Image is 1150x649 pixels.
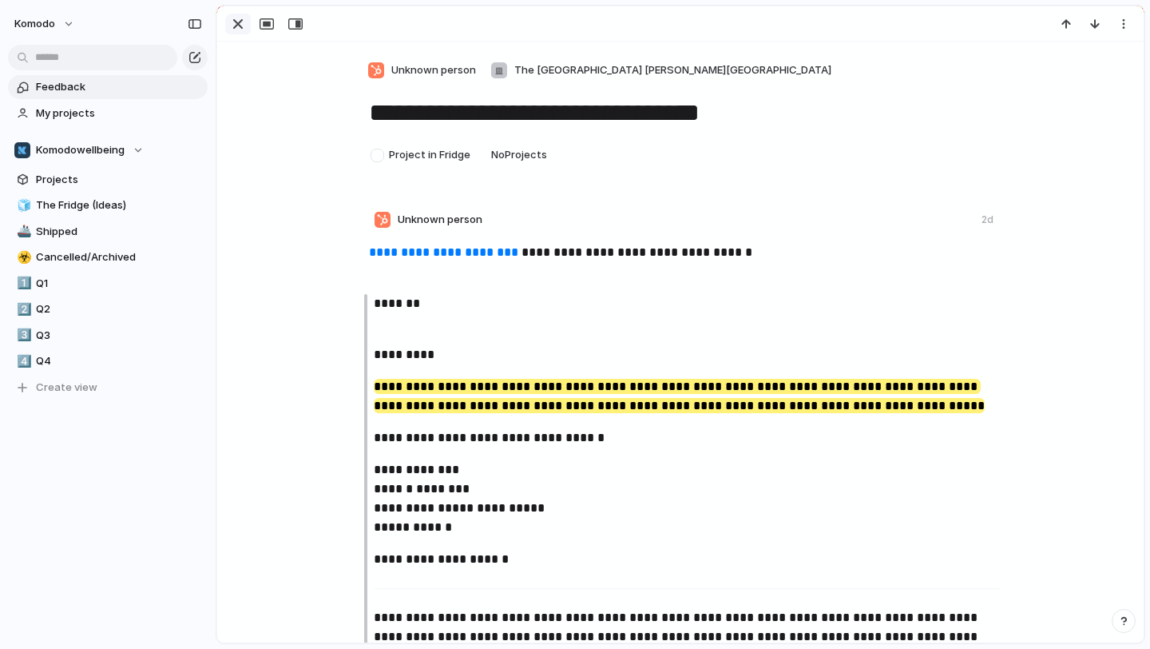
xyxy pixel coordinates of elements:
span: My projects [36,106,202,121]
button: Project in Fridge [363,142,481,168]
a: 🧊The Fridge (Ideas) [8,193,208,217]
span: Q1 [36,276,202,292]
a: 1️⃣Q1 [8,272,208,296]
span: The [GEOGRAPHIC_DATA] [PERSON_NAME][GEOGRAPHIC_DATA] [514,62,831,78]
button: 1️⃣ [14,276,30,292]
span: Cancelled/Archived [36,249,202,265]
button: 4️⃣ [14,353,30,369]
a: 🚢Shipped [8,220,208,244]
a: 4️⃣Q4 [8,349,208,373]
div: 2d [981,213,993,227]
button: Komodowellbeing [8,138,208,162]
button: Create view [8,376,208,400]
div: 4️⃣ [17,352,28,371]
div: 1️⃣ [17,274,28,293]
span: Q4 [36,353,202,369]
button: 🧊 [14,197,30,213]
button: Komodo [7,11,83,37]
span: The Fridge (Ideas) [36,197,202,213]
div: 🚢 [17,222,28,241]
button: ☣️ [14,249,30,265]
div: 🧊 [17,197,28,215]
div: 2️⃣ [17,301,28,319]
span: Unknown person [398,212,482,228]
span: Q2 [36,301,202,317]
a: Projects [8,168,208,192]
a: 3️⃣Q3 [8,324,208,348]
span: No Projects [491,148,547,161]
span: Projects [36,172,202,188]
a: Feedback [8,75,208,99]
button: NoProjects [487,142,551,168]
span: Komodo [14,16,55,32]
div: ☣️ [17,249,28,267]
span: Komodowellbeing [36,142,125,158]
span: Shipped [36,224,202,240]
span: Unknown person [391,62,476,78]
button: 2️⃣ [14,301,30,317]
button: 3️⃣ [14,328,30,344]
span: Create view [36,380,97,396]
a: My projects [8,102,208,125]
a: ☣️Cancelled/Archived [8,245,208,269]
button: 🚢 [14,224,30,240]
span: Q3 [36,328,202,344]
span: Project in Fridge [389,147,477,163]
a: 2️⃣Q2 [8,297,208,321]
div: 3️⃣ [17,326,28,344]
span: Feedback [36,79,202,95]
button: The [GEOGRAPHIC_DATA] [PERSON_NAME][GEOGRAPHIC_DATA] [486,58,835,83]
button: Unknown person [363,58,480,83]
